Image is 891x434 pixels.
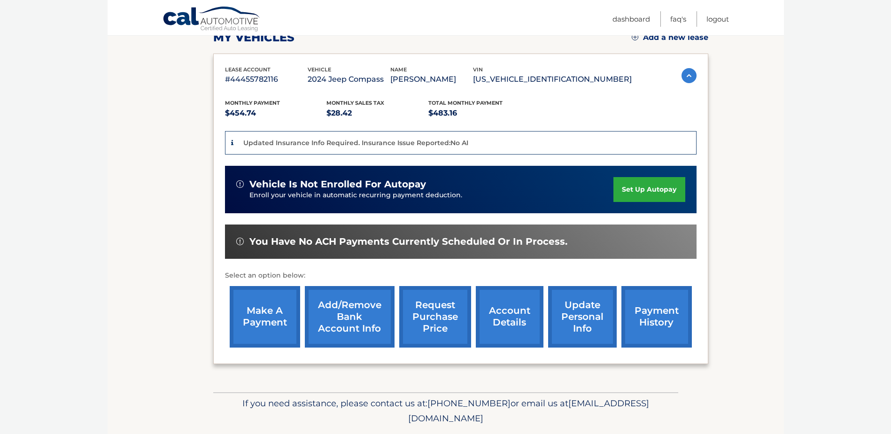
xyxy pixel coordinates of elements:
p: $454.74 [225,107,327,120]
a: make a payment [230,286,300,348]
a: Dashboard [612,11,650,27]
a: payment history [621,286,692,348]
img: alert-white.svg [236,238,244,245]
p: [PERSON_NAME] [390,73,473,86]
p: #44455782116 [225,73,308,86]
p: $28.42 [326,107,428,120]
span: name [390,66,407,73]
img: add.svg [632,34,638,40]
a: FAQ's [670,11,686,27]
p: If you need assistance, please contact us at: or email us at [219,396,672,426]
a: update personal info [548,286,617,348]
span: Monthly sales Tax [326,100,384,106]
span: Total Monthly Payment [428,100,503,106]
p: Select an option below: [225,270,697,281]
span: vehicle is not enrolled for autopay [249,178,426,190]
p: 2024 Jeep Compass [308,73,390,86]
span: lease account [225,66,271,73]
p: Updated Insurance Info Required. Insurance Issue Reported:No AI [243,139,468,147]
a: request purchase price [399,286,471,348]
span: Monthly Payment [225,100,280,106]
span: You have no ACH payments currently scheduled or in process. [249,236,567,248]
a: set up autopay [613,177,685,202]
h2: my vehicles [213,31,294,45]
img: accordion-active.svg [682,68,697,83]
span: vehicle [308,66,331,73]
a: Add/Remove bank account info [305,286,395,348]
img: alert-white.svg [236,180,244,188]
p: Enroll your vehicle in automatic recurring payment deduction. [249,190,614,201]
p: [US_VEHICLE_IDENTIFICATION_NUMBER] [473,73,632,86]
p: $483.16 [428,107,530,120]
a: Cal Automotive [163,6,261,33]
span: [PHONE_NUMBER] [427,398,511,409]
a: Logout [706,11,729,27]
a: account details [476,286,543,348]
a: Add a new lease [632,33,708,42]
span: vin [473,66,483,73]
